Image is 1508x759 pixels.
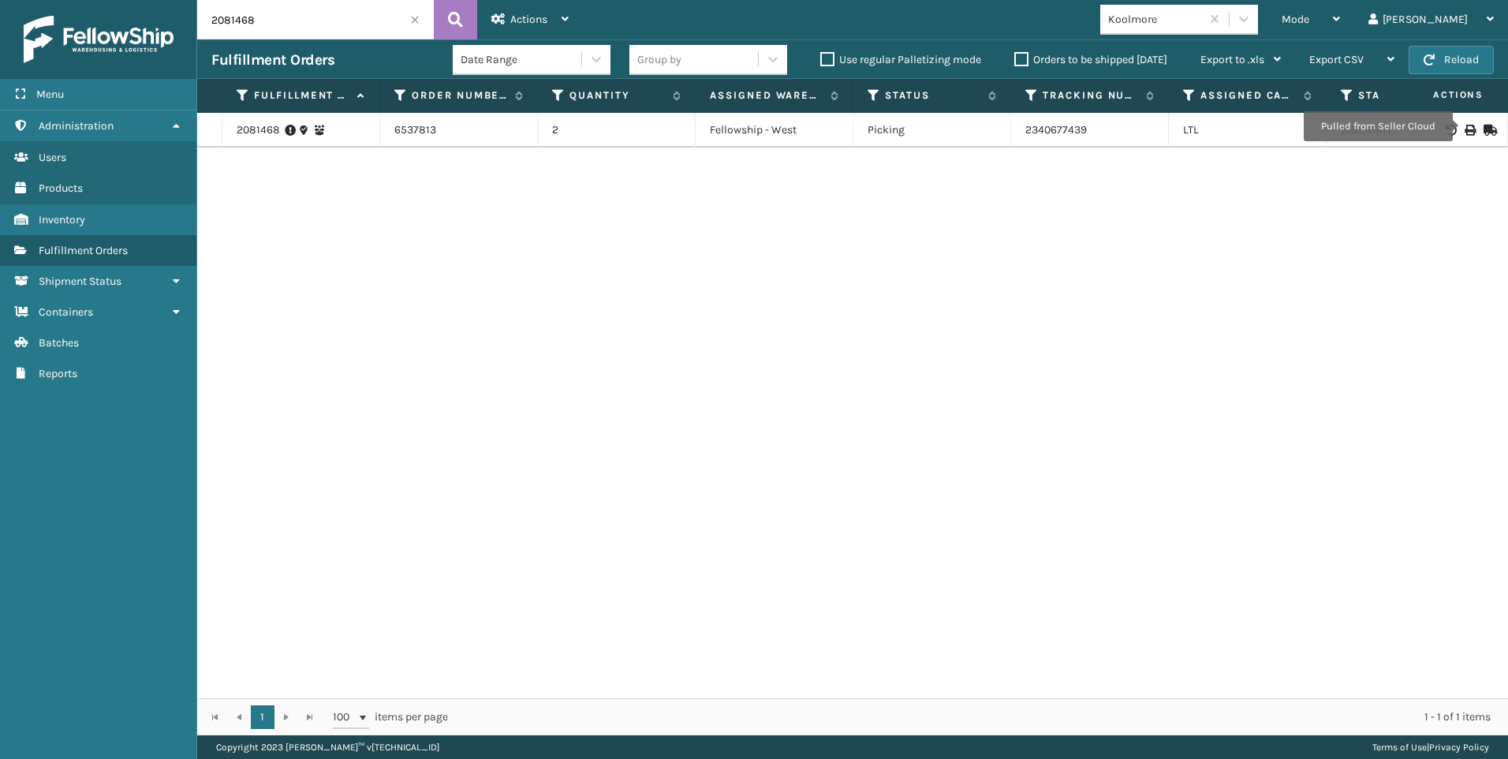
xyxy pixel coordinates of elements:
[333,709,356,725] span: 100
[39,119,114,133] span: Administration
[39,367,77,380] span: Reports
[412,88,507,103] label: Order Number
[39,305,93,319] span: Containers
[39,181,83,195] span: Products
[1383,82,1493,108] span: Actions
[251,705,274,729] a: 1
[538,113,696,148] td: 2
[885,88,980,103] label: Status
[24,16,174,63] img: logo
[853,113,1011,148] td: Picking
[710,88,823,103] label: Assigned Warehouse
[470,709,1491,725] div: 1 - 1 of 1 items
[1465,125,1474,136] i: Print BOL
[1200,88,1296,103] label: Assigned Carrier Service
[1011,113,1169,148] td: 2340677439
[39,336,79,350] span: Batches
[36,88,64,101] span: Menu
[1484,125,1493,136] i: Mark as Shipped
[237,122,280,138] a: 2081468
[39,244,128,257] span: Fulfillment Orders
[211,50,334,69] h3: Fulfillment Orders
[1358,88,1454,103] label: State
[216,735,439,759] p: Copyright 2023 [PERSON_NAME]™ v [TECHNICAL_ID]
[254,88,349,103] label: Fulfillment Order Id
[1200,53,1264,66] span: Export to .xls
[380,113,538,148] td: 6537813
[39,275,121,288] span: Shipment Status
[510,13,547,26] span: Actions
[1446,125,1455,136] i: Void BOL
[1372,742,1427,753] a: Terms of Use
[39,151,66,164] span: Users
[1108,11,1202,28] div: Koolmore
[39,213,85,226] span: Inventory
[461,51,583,68] div: Date Range
[637,51,681,68] div: Group by
[1327,113,1484,148] td: [US_STATE]
[333,705,448,729] span: items per page
[1169,113,1327,148] td: LTL
[1429,742,1489,753] a: Privacy Policy
[1014,53,1167,66] label: Orders to be shipped [DATE]
[1409,46,1494,74] button: Reload
[1309,53,1364,66] span: Export CSV
[569,88,665,103] label: Quantity
[1282,13,1309,26] span: Mode
[1043,88,1138,103] label: Tracking Number
[820,53,981,66] label: Use regular Palletizing mode
[1372,735,1489,759] div: |
[696,113,853,148] td: Fellowship - West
